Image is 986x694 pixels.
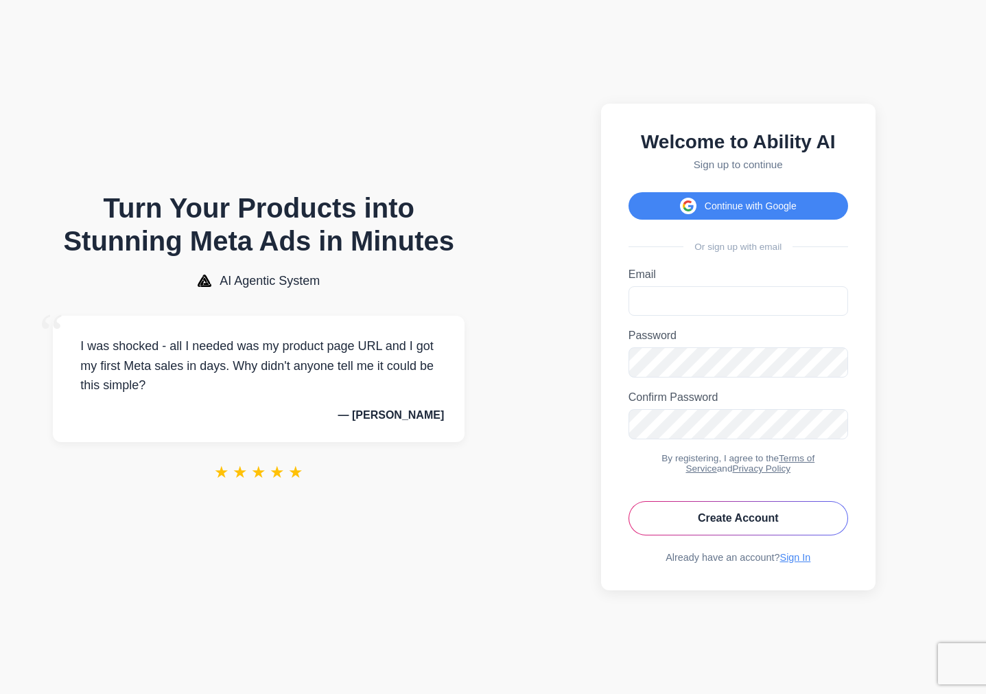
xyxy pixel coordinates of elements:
[629,159,848,170] p: Sign up to continue
[73,336,444,395] p: I was shocked - all I needed was my product page URL and I got my first Meta sales in days. Why d...
[629,391,848,404] label: Confirm Password
[214,463,229,482] span: ★
[629,242,848,252] div: Or sign up with email
[53,192,465,257] h1: Turn Your Products into Stunning Meta Ads in Minutes
[780,552,811,563] a: Sign In
[198,275,211,287] img: AI Agentic System Logo
[629,501,848,535] button: Create Account
[288,463,303,482] span: ★
[220,274,320,288] span: AI Agentic System
[39,302,64,365] span: “
[629,552,848,563] div: Already have an account?
[233,463,248,482] span: ★
[629,453,848,474] div: By registering, I agree to the and
[629,329,848,342] label: Password
[629,192,848,220] button: Continue with Google
[73,409,444,421] p: — [PERSON_NAME]
[629,131,848,153] h2: Welcome to Ability AI
[685,453,814,474] a: Terms of Service
[270,463,285,482] span: ★
[732,463,790,474] a: Privacy Policy
[251,463,266,482] span: ★
[629,268,848,281] label: Email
